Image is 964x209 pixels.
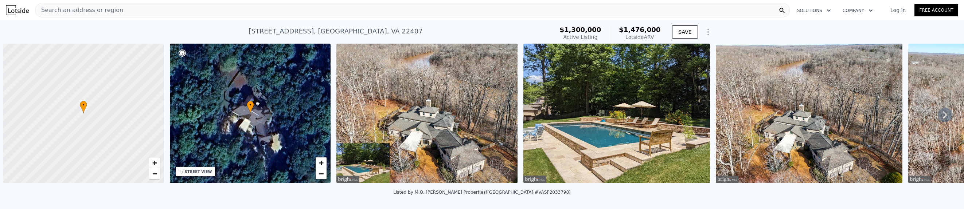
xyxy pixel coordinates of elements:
[523,44,710,183] img: Sale: 144599931 Parcel: 100050520
[80,102,87,108] span: •
[149,157,160,168] a: Zoom in
[563,34,597,40] span: Active Listing
[701,25,715,39] button: Show Options
[316,168,327,179] a: Zoom out
[152,169,157,178] span: −
[837,4,879,17] button: Company
[185,169,212,174] div: STREET VIEW
[152,158,157,167] span: +
[80,101,87,113] div: •
[619,33,660,41] div: Lotside ARV
[791,4,837,17] button: Solutions
[914,4,958,16] a: Free Account
[672,25,698,39] button: SAVE
[319,158,324,167] span: +
[249,26,423,36] div: [STREET_ADDRESS] , [GEOGRAPHIC_DATA] , VA 22407
[35,6,123,15] span: Search an address or region
[6,5,29,15] img: Lotside
[393,190,571,195] div: Listed by M.O. [PERSON_NAME] Properties ([GEOGRAPHIC_DATA] #VASP2033798)
[619,26,660,33] span: $1,476,000
[559,26,601,33] span: $1,300,000
[336,44,518,183] img: Sale: 144599931 Parcel: 100050520
[882,7,914,14] a: Log In
[149,168,160,179] a: Zoom out
[319,169,324,178] span: −
[247,101,254,113] div: •
[716,44,902,183] img: Sale: 144599931 Parcel: 100050520
[247,102,254,108] span: •
[316,157,327,168] a: Zoom in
